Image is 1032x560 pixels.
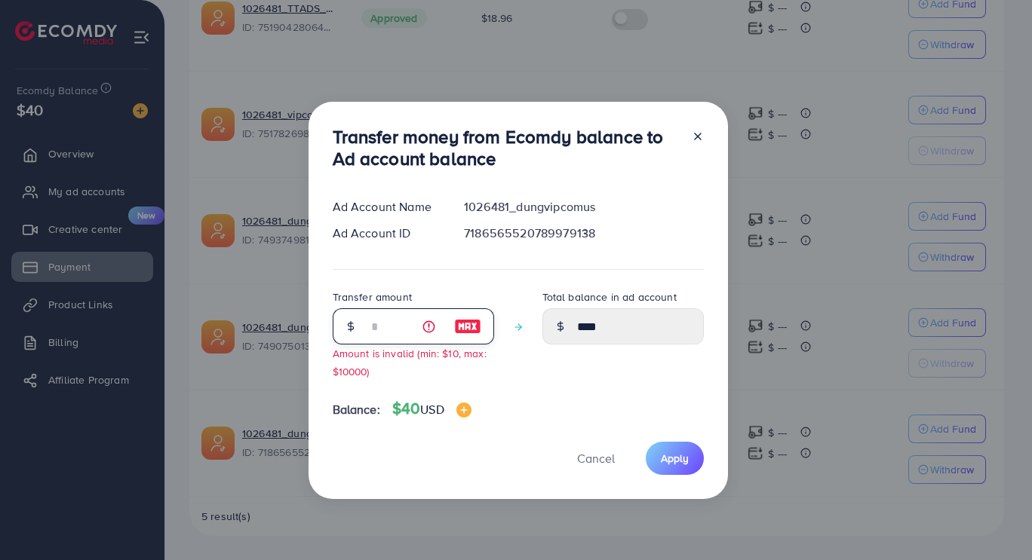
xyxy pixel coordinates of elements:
[333,401,380,418] span: Balance:
[333,289,412,304] label: Transfer amount
[452,198,715,216] div: 1026481_dungvipcomus
[333,346,487,378] small: Amount is invalid (min: $10, max: $10000)
[968,492,1021,549] iframe: Chat
[646,442,704,474] button: Apply
[577,450,615,467] span: Cancel
[454,317,481,335] img: image
[321,225,453,242] div: Ad Account ID
[392,399,471,418] h4: $40
[452,225,715,242] div: 7186565520789979138
[456,402,471,418] img: image
[558,442,634,474] button: Cancel
[321,198,453,216] div: Ad Account Name
[661,451,689,466] span: Apply
[542,289,677,304] label: Total balance in ad account
[333,126,680,170] h3: Transfer money from Ecomdy balance to Ad account balance
[420,401,444,418] span: USD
